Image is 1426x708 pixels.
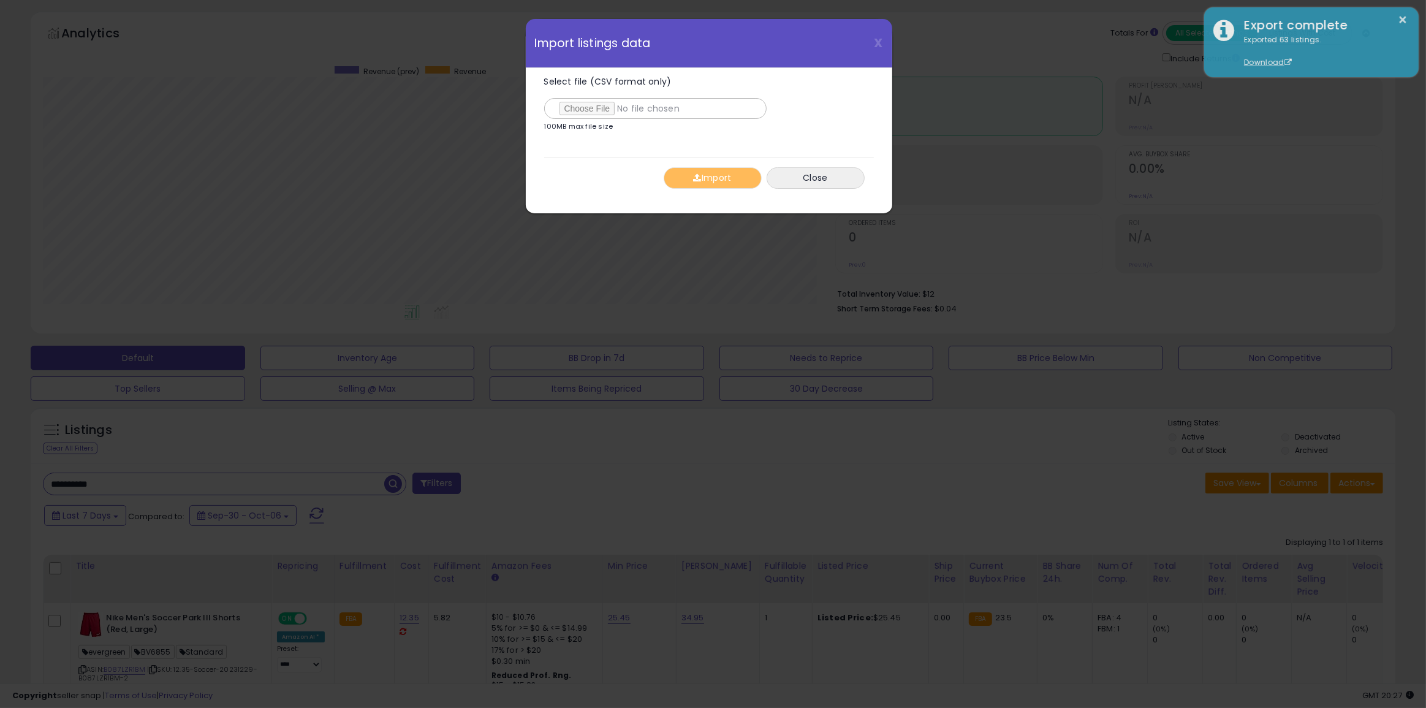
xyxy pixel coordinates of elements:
div: Export complete [1235,17,1409,34]
button: Close [767,167,865,189]
a: Download [1244,57,1292,67]
span: Import listings data [535,37,651,49]
button: × [1398,12,1408,28]
span: X [874,34,883,51]
button: Import [664,167,762,189]
p: 100MB max file size [544,123,613,130]
div: Exported 63 listings. [1235,34,1409,69]
span: Select file (CSV format only) [544,75,672,88]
